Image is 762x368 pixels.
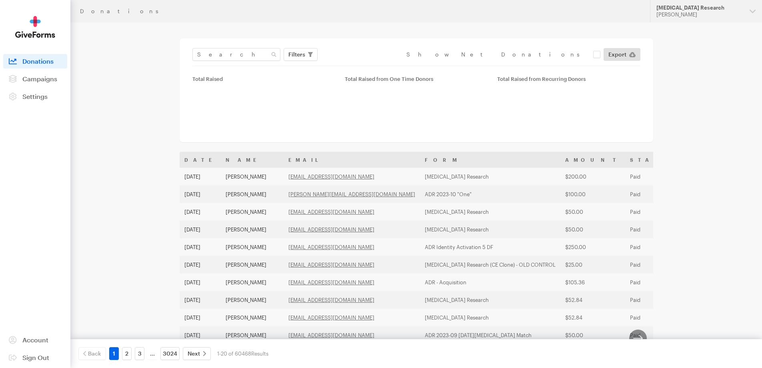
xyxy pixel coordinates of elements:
[221,203,284,221] td: [PERSON_NAME]
[560,168,625,185] td: $200.00
[288,297,374,303] a: [EMAIL_ADDRESS][DOMAIN_NAME]
[560,238,625,256] td: $250.00
[345,76,488,82] div: Total Raised from One Time Donors
[420,238,560,256] td: ADR Identity Activation 5 DF
[221,238,284,256] td: [PERSON_NAME]
[288,314,374,321] a: [EMAIL_ADDRESS][DOMAIN_NAME]
[221,309,284,326] td: [PERSON_NAME]
[625,256,684,273] td: Paid
[284,48,318,61] button: Filters
[3,89,67,104] a: Settings
[288,209,374,215] a: [EMAIL_ADDRESS][DOMAIN_NAME]
[560,326,625,344] td: $50.00
[560,152,625,168] th: Amount
[625,185,684,203] td: Paid
[183,347,211,360] a: Next
[160,347,180,360] a: 3024
[180,238,221,256] td: [DATE]
[22,75,57,82] span: Campaigns
[420,326,560,344] td: ADR 2023-09 [DATE][MEDICAL_DATA] Match
[288,173,374,180] a: [EMAIL_ADDRESS][DOMAIN_NAME]
[420,309,560,326] td: [MEDICAL_DATA] Research
[625,326,684,344] td: Paid
[420,291,560,309] td: [MEDICAL_DATA] Research
[560,221,625,238] td: $50.00
[180,273,221,291] td: [DATE]
[656,11,743,18] div: [PERSON_NAME]
[217,347,268,360] div: 1-20 of 60468
[180,256,221,273] td: [DATE]
[192,48,280,61] input: Search Name & Email
[122,347,132,360] a: 2
[221,273,284,291] td: [PERSON_NAME]
[180,185,221,203] td: [DATE]
[180,203,221,221] td: [DATE]
[420,221,560,238] td: [MEDICAL_DATA] Research
[180,291,221,309] td: [DATE]
[180,326,221,344] td: [DATE]
[251,350,268,357] span: Results
[560,273,625,291] td: $105.36
[3,72,67,86] a: Campaigns
[625,152,684,168] th: Status
[560,203,625,221] td: $50.00
[22,57,54,65] span: Donations
[560,291,625,309] td: $52.84
[221,185,284,203] td: [PERSON_NAME]
[560,256,625,273] td: $25.00
[221,152,284,168] th: Name
[188,349,200,358] span: Next
[625,203,684,221] td: Paid
[288,332,374,338] a: [EMAIL_ADDRESS][DOMAIN_NAME]
[608,50,626,59] span: Export
[180,309,221,326] td: [DATE]
[3,333,67,347] a: Account
[625,238,684,256] td: Paid
[221,256,284,273] td: [PERSON_NAME]
[288,226,374,233] a: [EMAIL_ADDRESS][DOMAIN_NAME]
[288,244,374,250] a: [EMAIL_ADDRESS][DOMAIN_NAME]
[288,279,374,286] a: [EMAIL_ADDRESS][DOMAIN_NAME]
[22,354,49,361] span: Sign Out
[221,168,284,185] td: [PERSON_NAME]
[420,185,560,203] td: ADR 2023-10 "One"
[3,54,67,68] a: Donations
[497,76,640,82] div: Total Raised from Recurring Donors
[625,168,684,185] td: Paid
[420,152,560,168] th: Form
[625,273,684,291] td: Paid
[420,273,560,291] td: ADR - Acquisition
[656,4,743,11] div: [MEDICAL_DATA] Research
[420,168,560,185] td: [MEDICAL_DATA] Research
[625,291,684,309] td: Paid
[135,347,144,360] a: 3
[560,309,625,326] td: $52.84
[180,168,221,185] td: [DATE]
[22,336,48,344] span: Account
[192,76,335,82] div: Total Raised
[221,291,284,309] td: [PERSON_NAME]
[221,221,284,238] td: [PERSON_NAME]
[288,261,374,268] a: [EMAIL_ADDRESS][DOMAIN_NAME]
[625,309,684,326] td: Paid
[288,50,305,59] span: Filters
[284,152,420,168] th: Email
[22,93,48,100] span: Settings
[15,16,55,38] img: GiveForms
[221,326,284,344] td: [PERSON_NAME]
[560,185,625,203] td: $100.00
[180,152,221,168] th: Date
[420,256,560,273] td: [MEDICAL_DATA] Research (CE Clone) - OLD CONTROL
[180,221,221,238] td: [DATE]
[288,191,415,197] a: [PERSON_NAME][EMAIL_ADDRESS][DOMAIN_NAME]
[420,203,560,221] td: [MEDICAL_DATA] Research
[625,221,684,238] td: Paid
[3,350,67,365] a: Sign Out
[604,48,640,61] a: Export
